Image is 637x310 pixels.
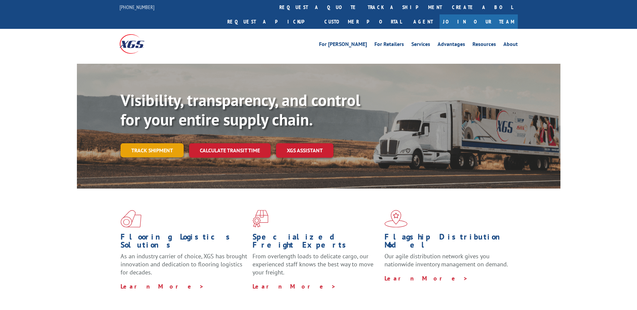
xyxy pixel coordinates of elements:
[222,14,319,29] a: Request a pickup
[319,14,407,29] a: Customer Portal
[121,282,204,290] a: Learn More >
[440,14,518,29] a: Join Our Team
[121,143,184,157] a: Track shipment
[121,90,360,130] b: Visibility, transparency, and control for your entire supply chain.
[121,210,141,227] img: xgs-icon-total-supply-chain-intelligence-red
[384,233,511,252] h1: Flagship Distribution Model
[253,233,379,252] h1: Specialized Freight Experts
[472,42,496,49] a: Resources
[384,210,408,227] img: xgs-icon-flagship-distribution-model-red
[384,252,508,268] span: Our agile distribution network gives you nationwide inventory management on demand.
[374,42,404,49] a: For Retailers
[276,143,333,158] a: XGS ASSISTANT
[438,42,465,49] a: Advantages
[121,233,247,252] h1: Flooring Logistics Solutions
[503,42,518,49] a: About
[253,210,268,227] img: xgs-icon-focused-on-flooring-red
[411,42,430,49] a: Services
[407,14,440,29] a: Agent
[189,143,271,158] a: Calculate transit time
[121,252,247,276] span: As an industry carrier of choice, XGS has brought innovation and dedication to flooring logistics...
[253,282,336,290] a: Learn More >
[319,42,367,49] a: For [PERSON_NAME]
[384,274,468,282] a: Learn More >
[253,252,379,282] p: From overlength loads to delicate cargo, our experienced staff knows the best way to move your fr...
[120,4,154,10] a: [PHONE_NUMBER]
